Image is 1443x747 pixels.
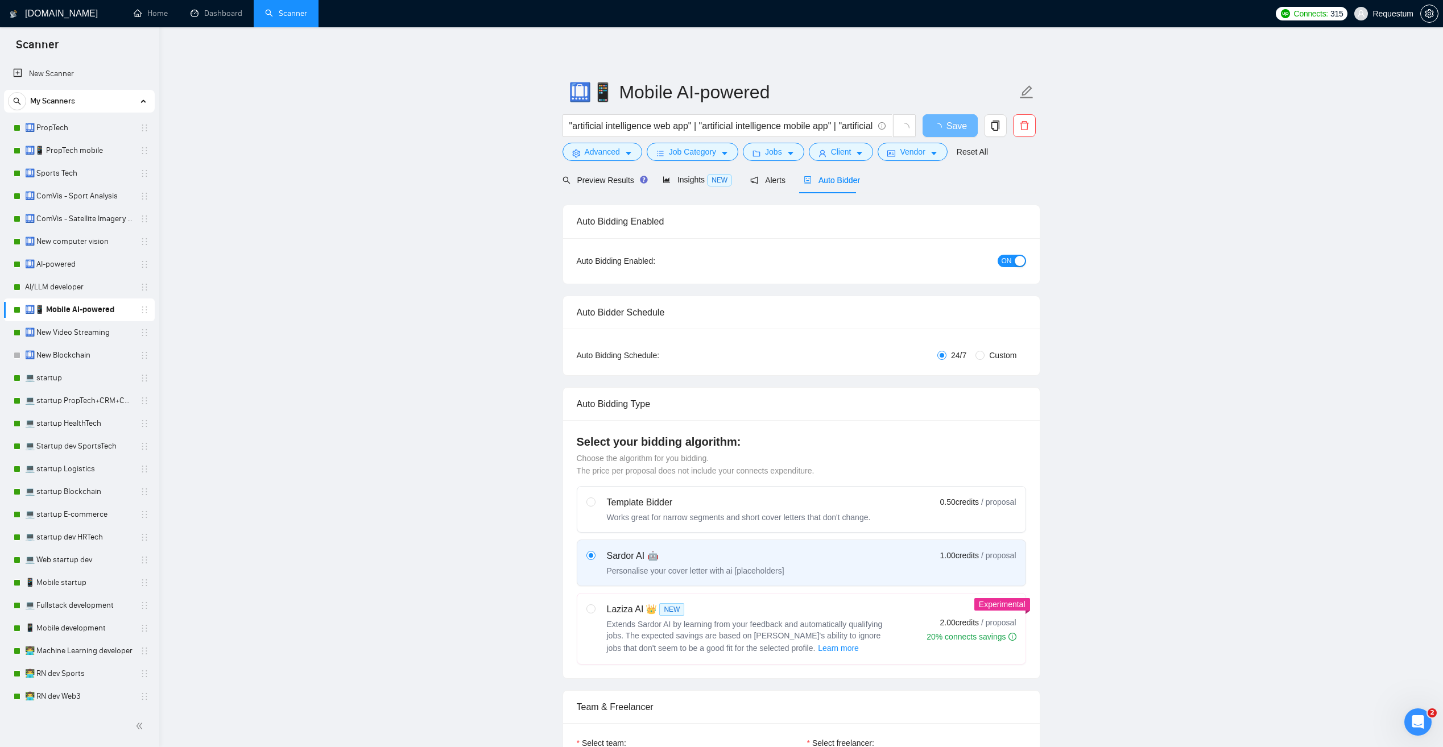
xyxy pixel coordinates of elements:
[140,283,149,292] span: holder
[140,601,149,610] span: holder
[13,63,146,85] a: New Scanner
[25,480,133,503] a: 💻 startup Blockchain
[940,616,979,629] span: 2.00 credits
[743,143,804,161] button: folderJobscaret-down
[923,114,978,137] button: Save
[140,533,149,542] span: holder
[607,549,784,563] div: Sardor AI 🤖
[563,176,644,185] span: Preview Results
[927,631,1016,642] div: 20% connects savings
[25,412,133,435] a: 💻 startup HealthTech
[818,642,859,654] span: Learn more
[134,9,168,18] a: homeHome
[191,9,242,18] a: dashboardDashboard
[1002,255,1012,267] span: ON
[577,454,814,475] span: Choose the algorithm for you bidding. The price per proposal does not include your connects expen...
[878,122,886,130] span: info-circle
[8,92,26,110] button: search
[140,374,149,383] span: holder
[752,149,760,157] span: folder
[1281,9,1290,18] img: upwork-logo.png
[787,149,795,157] span: caret-down
[1357,10,1365,18] span: user
[25,617,133,640] a: 📱 Mobile development
[140,123,149,132] span: holder
[899,123,909,133] span: loading
[646,603,657,616] span: 👑
[984,114,1007,137] button: copy
[25,503,133,526] a: 💻 startup E-commerce
[25,367,133,389] a: 💻 startup
[607,496,871,509] div: Template Bidder
[140,260,149,269] span: holder
[140,214,149,223] span: holder
[818,149,826,157] span: user
[979,600,1026,609] span: Experimental
[900,146,925,158] span: Vendor
[25,139,133,162] a: 🛄📱 PropTech mobile
[1428,708,1437,717] span: 2
[7,36,68,60] span: Scanner
[25,389,133,412] a: 💻 startup PropTech+CRM+Construction
[607,565,784,576] div: Personalise your cover letter with ai [placeholders]
[572,149,580,157] span: setting
[607,620,883,653] span: Extends Sardor AI by learning from your feedback and automatically qualifying jobs. The expected ...
[25,458,133,480] a: 💻 startup Logistics
[140,442,149,451] span: holder
[25,571,133,594] a: 📱 Mobile startup
[659,603,684,616] span: NEW
[878,143,947,161] button: idcardVendorcaret-down
[577,388,1026,420] div: Auto Bidding Type
[25,321,133,344] a: 🛄 New Video Streaming
[25,594,133,617] a: 💻 Fullstack development
[140,305,149,314] span: holder
[569,119,873,133] input: Search Freelance Jobs...
[1404,708,1432,736] iframe: Intercom live chat
[663,176,671,184] span: area-chart
[985,349,1021,362] span: Custom
[985,121,1006,131] span: copy
[577,255,726,267] div: Auto Bidding Enabled:
[855,149,863,157] span: caret-down
[577,205,1026,238] div: Auto Bidding Enabled
[607,512,871,523] div: Works great for narrow segments and short cover letters that don't change.
[940,496,979,508] span: 0.50 credits
[625,149,632,157] span: caret-down
[1008,633,1016,641] span: info-circle
[140,464,149,474] span: holder
[585,146,620,158] span: Advanced
[639,175,649,185] div: Tooltip anchor
[140,578,149,587] span: holder
[140,396,149,405] span: holder
[140,487,149,496] span: holder
[933,123,946,132] span: loading
[25,162,133,185] a: 🛄 Sports Tech
[656,149,664,157] span: bars
[265,9,307,18] a: searchScanner
[25,208,133,230] a: 🛄 ComVis - Satellite Imagery Analysis
[707,174,732,186] span: NEW
[765,146,782,158] span: Jobs
[577,434,1026,450] h4: Select your bidding algorithm:
[1421,9,1438,18] span: setting
[135,720,147,732] span: double-left
[577,691,1026,723] div: Team & Freelancer
[1014,121,1035,131] span: delete
[25,435,133,458] a: 💻 Startup dev SportsTech
[25,344,133,367] a: 🛄 New Blockchain
[663,175,732,184] span: Insights
[887,149,895,157] span: idcard
[25,662,133,685] a: 👨‍💻 RN dev Sports
[1013,114,1036,137] button: delete
[721,149,729,157] span: caret-down
[9,97,26,105] span: search
[140,419,149,428] span: holder
[946,119,967,133] span: Save
[25,230,133,253] a: 🛄 New computer vision
[607,603,891,616] div: Laziza AI
[981,617,1016,628] span: / proposal
[140,555,149,565] span: holder
[957,146,988,158] a: Reset All
[563,176,570,184] span: search
[25,685,133,708] a: 👨‍💻 RN dev Web3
